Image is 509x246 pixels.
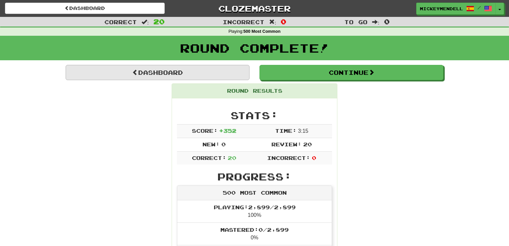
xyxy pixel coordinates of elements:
[66,65,250,80] a: Dashboard
[220,226,289,233] span: Mastered: 0 / 2,899
[269,19,276,25] span: :
[267,155,310,161] span: Incorrect:
[2,41,507,55] h1: Round Complete!
[192,155,226,161] span: Correct:
[228,155,236,161] span: 20
[177,171,332,182] h2: Progress:
[214,204,296,210] span: Playing: 2,899 / 2,899
[192,127,218,134] span: Score:
[478,5,481,10] span: /
[275,127,297,134] span: Time:
[243,29,280,34] strong: 500 Most Common
[223,19,264,25] span: Incorrect
[141,19,149,25] span: :
[372,19,379,25] span: :
[202,141,220,147] span: New:
[172,84,337,98] div: Round Results
[177,222,332,245] li: 0%
[281,18,286,25] span: 0
[312,155,316,161] span: 0
[420,6,463,12] span: mickeymendell
[221,141,226,147] span: 0
[384,18,390,25] span: 0
[344,19,368,25] span: To go
[177,200,332,223] li: 100%
[5,3,165,14] a: Dashboard
[177,186,332,200] div: 500 Most Common
[219,127,236,134] span: + 352
[416,3,496,15] a: mickeymendell /
[175,3,334,14] a: Clozemaster
[153,18,165,25] span: 20
[298,128,308,134] span: 3 : 15
[177,110,332,121] h2: Stats:
[271,141,302,147] span: Review:
[259,65,443,80] button: Continue
[303,141,312,147] span: 20
[104,19,137,25] span: Correct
